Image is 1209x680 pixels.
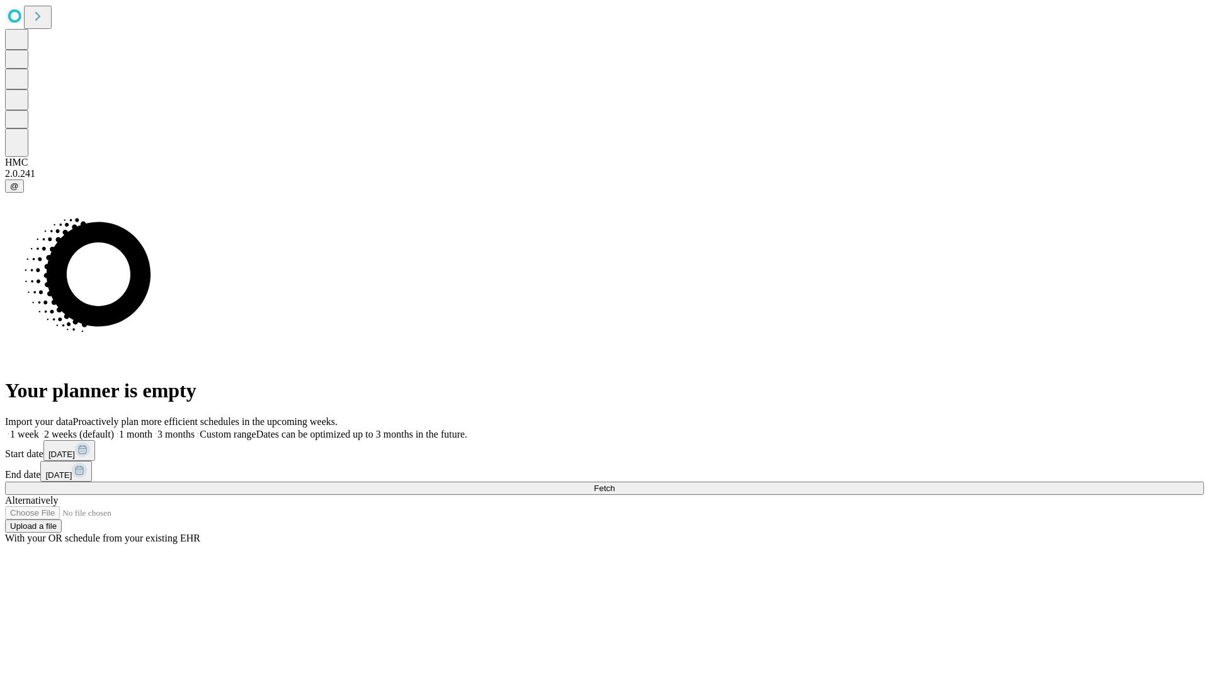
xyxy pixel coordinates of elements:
[5,157,1204,168] div: HMC
[119,429,152,439] span: 1 month
[5,379,1204,402] h1: Your planner is empty
[10,429,39,439] span: 1 week
[157,429,195,439] span: 3 months
[48,450,75,459] span: [DATE]
[73,416,338,427] span: Proactively plan more efficient schedules in the upcoming weeks.
[594,484,615,493] span: Fetch
[256,429,467,439] span: Dates can be optimized up to 3 months in the future.
[5,440,1204,461] div: Start date
[5,416,73,427] span: Import your data
[200,429,256,439] span: Custom range
[5,495,58,506] span: Alternatively
[5,482,1204,495] button: Fetch
[5,461,1204,482] div: End date
[5,168,1204,179] div: 2.0.241
[5,519,62,533] button: Upload a file
[40,461,92,482] button: [DATE]
[10,181,19,191] span: @
[44,429,114,439] span: 2 weeks (default)
[45,470,72,480] span: [DATE]
[5,533,200,543] span: With your OR schedule from your existing EHR
[43,440,95,461] button: [DATE]
[5,179,24,193] button: @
